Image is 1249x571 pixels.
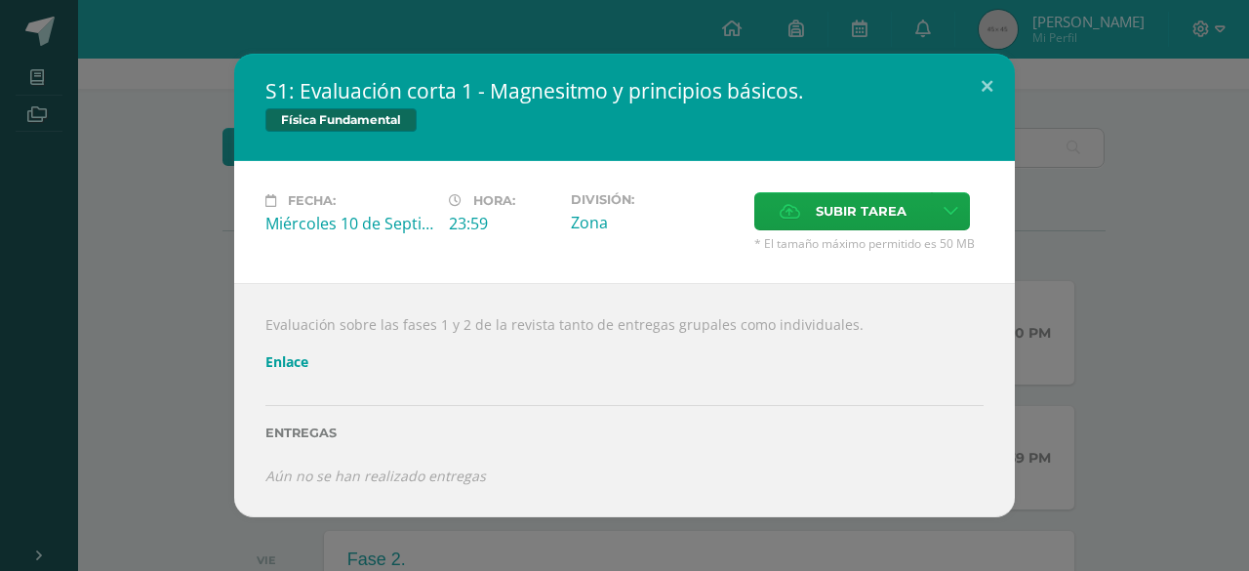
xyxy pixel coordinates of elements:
div: Zona [571,212,739,233]
button: Close (Esc) [959,54,1015,120]
h2: S1: Evaluación corta 1 - Magnesitmo y principios básicos. [265,77,984,104]
span: * El tamaño máximo permitido es 50 MB [754,235,984,252]
div: Miércoles 10 de Septiembre [265,213,433,234]
span: Hora: [473,193,515,208]
label: Entregas [265,426,984,440]
a: Enlace [265,352,308,371]
span: Fecha: [288,193,336,208]
span: Subir tarea [816,193,907,229]
div: 23:59 [449,213,555,234]
div: Evaluación sobre las fases 1 y 2 de la revista tanto de entregas grupales como individuales. [234,283,1015,517]
i: Aún no se han realizado entregas [265,467,486,485]
span: Física Fundamental [265,108,417,132]
label: División: [571,192,739,207]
